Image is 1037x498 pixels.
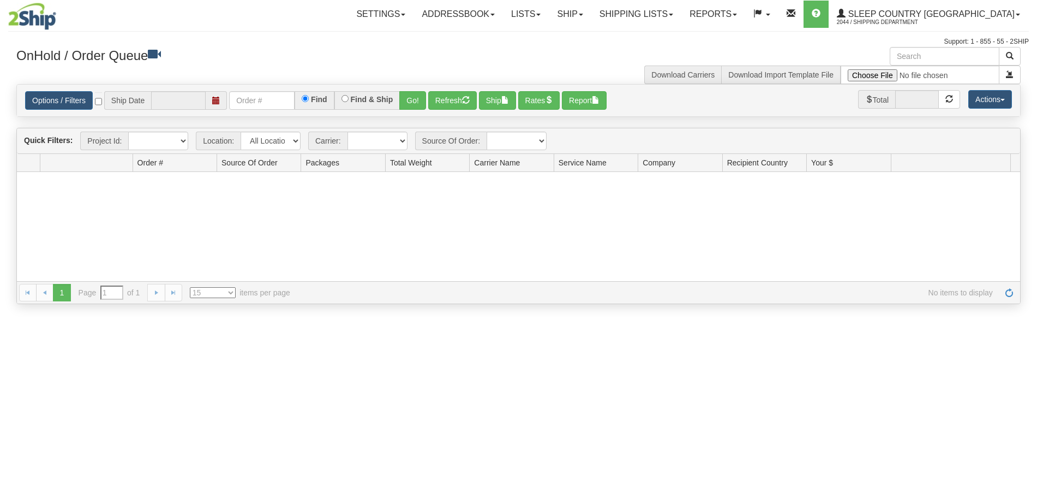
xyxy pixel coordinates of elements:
[196,132,241,150] span: Location:
[25,91,93,110] a: Options / Filters
[80,132,128,150] span: Project Id:
[841,66,999,84] input: Import
[562,91,607,110] button: Report
[479,91,516,110] button: Ship
[305,287,993,298] span: No items to display
[24,135,73,146] label: Quick Filters:
[399,91,426,110] button: Go!
[559,157,607,168] span: Service Name
[308,132,347,150] span: Carrier:
[837,17,919,28] span: 2044 / Shipping department
[651,70,715,79] a: Download Carriers
[643,157,675,168] span: Company
[846,9,1015,19] span: Sleep Country [GEOGRAPHIC_DATA]
[727,157,788,168] span: Recipient Country
[104,91,151,110] span: Ship Date
[591,1,681,28] a: Shipping lists
[811,157,833,168] span: Your $
[829,1,1028,28] a: Sleep Country [GEOGRAPHIC_DATA] 2044 / Shipping department
[968,90,1012,109] button: Actions
[190,287,290,298] span: items per page
[549,1,591,28] a: Ship
[8,3,56,30] img: logo2044.jpg
[351,96,393,103] label: Find & Ship
[518,91,560,110] button: Rates
[53,284,70,301] span: 1
[428,91,477,110] button: Refresh
[681,1,745,28] a: Reports
[413,1,503,28] a: Addressbook
[348,1,413,28] a: Settings
[858,90,896,109] span: Total
[999,47,1021,66] button: Search
[137,157,163,168] span: Order #
[474,157,520,168] span: Carrier Name
[1000,284,1018,301] a: Refresh
[8,37,1029,46] div: Support: 1 - 855 - 55 - 2SHIP
[311,96,327,103] label: Find
[415,132,487,150] span: Source Of Order:
[390,157,432,168] span: Total Weight
[17,128,1020,154] div: grid toolbar
[503,1,549,28] a: Lists
[890,47,999,66] input: Search
[728,70,834,79] a: Download Import Template File
[16,47,511,63] h3: OnHold / Order Queue
[305,157,339,168] span: Packages
[229,91,295,110] input: Order #
[79,286,140,300] span: Page of 1
[221,157,278,168] span: Source Of Order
